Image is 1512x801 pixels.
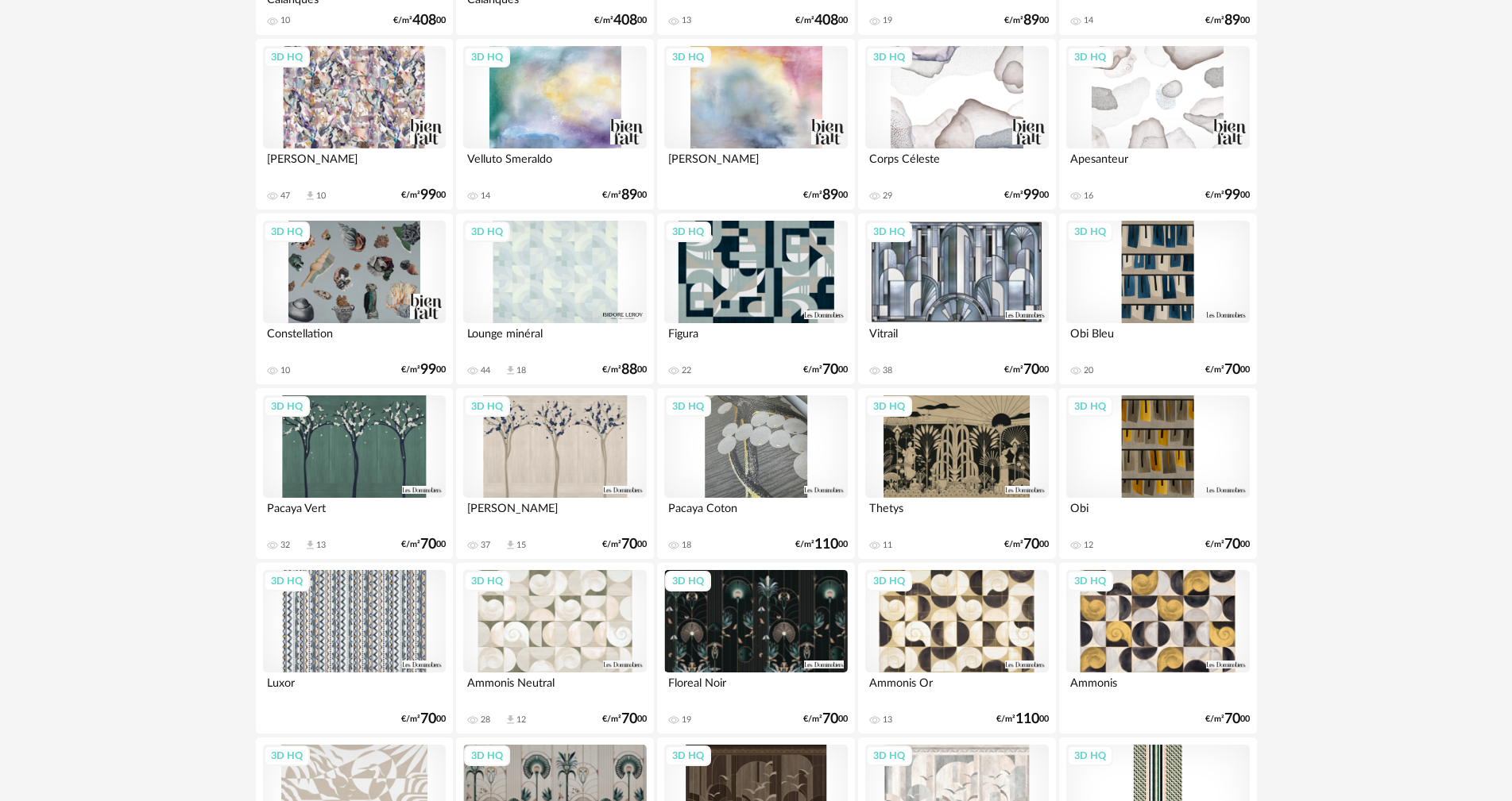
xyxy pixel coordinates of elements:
div: 3D HQ [464,745,510,766]
span: 89 [621,190,637,201]
span: 70 [621,539,637,550]
div: 3D HQ [665,745,711,766]
div: Corps Céleste [865,148,1048,180]
div: €/m² 00 [795,15,848,26]
div: €/m² 00 [1205,714,1250,725]
div: Ammonis Neutral [463,672,646,704]
div: €/m² 00 [1205,190,1250,201]
div: 3D HQ [264,571,310,591]
div: 3D HQ [866,745,912,766]
div: 3D HQ [464,396,510,417]
div: Pacaya Coton [664,498,847,530]
div: Luxor [263,672,446,704]
a: 3D HQ Thetys 11 €/m²7000 [858,388,1055,560]
div: €/m² 00 [602,190,647,201]
span: 99 [420,190,436,201]
span: 99 [420,364,436,375]
span: 70 [1224,539,1240,550]
div: €/m² 00 [1004,364,1049,375]
div: 3D HQ [464,221,510,242]
div: €/m² 00 [594,15,647,26]
a: 3D HQ Floreal Noir 19 €/m²7000 [657,563,854,734]
a: 3D HQ Pacaya Coton 18 €/m²11000 [657,388,854,560]
div: 3D HQ [464,571,510,591]
div: 3D HQ [464,47,510,67]
a: 3D HQ Ammonis €/m²7000 [1059,563,1256,734]
span: Download icon [505,539,516,551]
div: 3D HQ [1067,47,1113,67]
a: 3D HQ [PERSON_NAME] 37 Download icon 15 €/m²7000 [456,388,653,560]
span: 70 [822,364,838,375]
div: €/m² 00 [1205,539,1250,550]
div: 3D HQ [665,47,711,67]
div: Ammonis Or [865,672,1048,704]
div: 14 [1084,15,1093,26]
div: €/m² 00 [401,539,446,550]
div: 16 [1084,191,1093,202]
div: Ammonis [1066,672,1249,704]
span: 99 [1023,190,1039,201]
div: €/m² 00 [602,714,647,725]
div: 15 [516,540,526,551]
a: 3D HQ Corps Céleste 29 €/m²9900 [858,39,1055,210]
span: 408 [613,15,637,26]
span: 110 [814,539,838,550]
div: €/m² 00 [393,15,446,26]
div: Constellation [263,323,446,355]
div: Thetys [865,498,1048,530]
span: 70 [1224,714,1240,725]
div: Figura [664,323,847,355]
div: €/m² 00 [803,190,848,201]
div: 3D HQ [1067,396,1113,417]
a: 3D HQ Figura 22 €/m²7000 [657,214,854,385]
div: [PERSON_NAME] [664,148,847,180]
span: 70 [822,714,838,725]
span: Download icon [304,539,316,551]
div: 19 [883,15,892,26]
div: €/m² 00 [1004,190,1049,201]
div: 12 [516,714,526,726]
a: 3D HQ Vitrail 38 €/m²7000 [858,214,1055,385]
div: 22 [682,365,691,376]
div: €/m² 00 [1205,15,1250,26]
div: €/m² 00 [795,539,848,550]
span: 110 [1015,714,1039,725]
div: 10 [316,191,326,202]
a: 3D HQ Lounge minéral 44 Download icon 18 €/m²8800 [456,214,653,385]
div: [PERSON_NAME] [463,498,646,530]
div: Apesanteur [1066,148,1249,180]
a: 3D HQ Apesanteur 16 €/m²9900 [1059,39,1256,210]
div: 3D HQ [866,221,912,242]
a: 3D HQ Luxor €/m²7000 [256,563,453,734]
div: Obi Bleu [1066,323,1249,355]
div: 20 [1084,365,1093,376]
div: 18 [516,365,526,376]
div: 29 [883,191,892,202]
a: 3D HQ [PERSON_NAME] €/m²8900 [657,39,854,210]
div: 3D HQ [264,221,310,242]
div: Pacaya Vert [263,498,446,530]
span: Download icon [505,364,516,376]
span: 70 [420,539,436,550]
div: 19 [682,714,691,726]
div: 3D HQ [1067,745,1113,766]
div: 12 [1084,540,1093,551]
div: 14 [481,191,490,202]
div: 3D HQ [264,47,310,67]
div: €/m² 00 [401,364,446,375]
div: €/m² 00 [602,364,647,375]
a: 3D HQ Ammonis Or 13 €/m²11000 [858,563,1055,734]
div: 37 [481,540,490,551]
div: 38 [883,365,892,376]
div: 3D HQ [264,396,310,417]
div: 3D HQ [665,396,711,417]
div: €/m² 00 [401,190,446,201]
a: 3D HQ Obi Bleu 20 €/m²7000 [1059,214,1256,385]
div: 3D HQ [866,571,912,591]
span: 88 [621,364,637,375]
span: 70 [1023,364,1039,375]
div: 3D HQ [1067,571,1113,591]
span: 70 [1023,539,1039,550]
div: 3D HQ [665,221,711,242]
div: 13 [682,15,691,26]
